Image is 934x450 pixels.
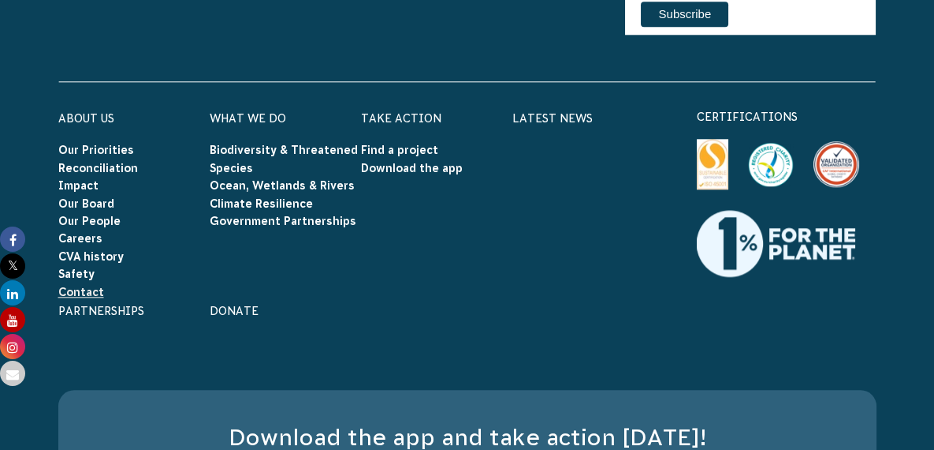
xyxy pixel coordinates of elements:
a: Impact [58,179,99,192]
a: Our Board [58,197,114,210]
a: What We Do [210,112,286,125]
a: Government Partnerships [210,215,356,227]
p: certifications [697,107,876,126]
input: Subscribe [641,2,728,27]
a: Latest News [512,112,593,125]
a: Partnerships [58,305,144,317]
a: Ocean, Wetlands & Rivers [210,179,355,192]
a: Our Priorities [58,144,134,156]
a: About Us [58,112,114,125]
a: CVA history [58,250,124,263]
a: Find a project [361,144,438,156]
a: Download the app [361,162,463,174]
a: Our People [58,215,121,227]
a: Contact [58,286,104,298]
a: Reconciliation [58,162,138,174]
a: Donate [210,305,259,317]
a: Climate Resilience [210,197,313,210]
a: Safety [58,268,95,280]
a: Biodiversity & Threatened Species [210,144,358,174]
a: Careers [58,232,102,245]
a: Take Action [361,112,441,125]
